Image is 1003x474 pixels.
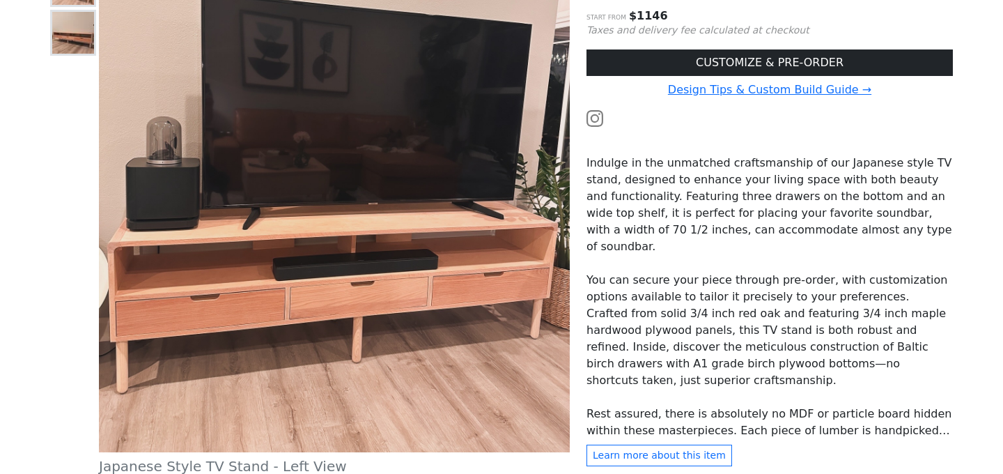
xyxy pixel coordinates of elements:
[586,155,953,255] p: Indulge in the unmatched craftsmanship of our Japanese style TV stand, designed to enhance your l...
[586,14,626,21] small: Start from
[629,9,668,22] span: $ 1146
[586,49,953,76] a: CUSTOMIZE & PRE-ORDER
[586,406,953,439] p: Rest assured, there is absolutely no MDF or particle board hidden within these masterpieces. Each...
[668,83,871,96] a: Design Tips & Custom Build Guide →
[586,272,953,389] p: You can secure your piece through pre-order, with customization options available to tailor it pr...
[586,445,732,466] button: Learn more about this item
[586,111,603,124] a: Watch the build video or pictures on Instagram
[586,24,809,36] small: Taxes and delivery fee calculated at checkout
[52,12,94,54] img: Japanese Style TV Stand - Right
